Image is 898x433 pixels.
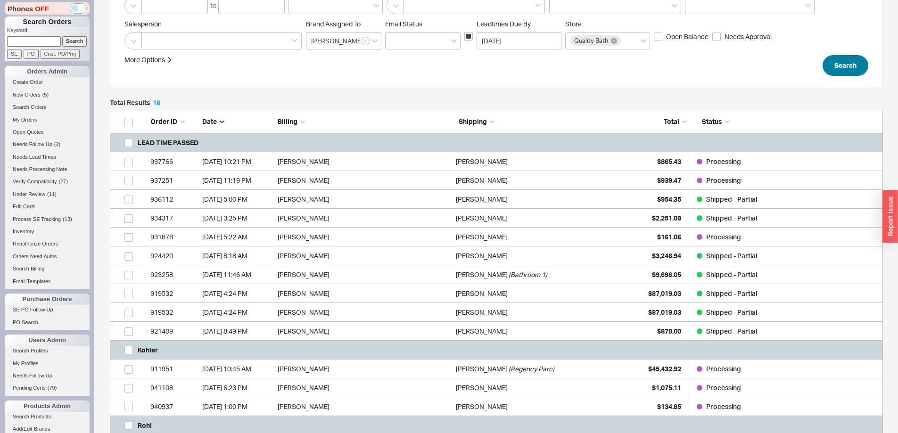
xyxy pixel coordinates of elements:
[652,270,681,278] span: $9,696.05
[5,227,90,237] a: Inventory
[5,139,90,149] a: Needs Follow Up(2)
[110,359,883,378] a: 911951[DATE] 10:45 AM[PERSON_NAME][PERSON_NAME](Regency Parc)$45,432.92Processing
[706,327,757,335] span: Shipped - Partial
[5,277,90,286] a: Email Templates
[5,152,90,162] a: Needs Lead Times
[5,214,90,224] a: Process SE Tracking(13)
[652,252,681,260] span: $3,246.94
[110,303,883,322] a: 919532[DATE] 4:24 PM[PERSON_NAME][PERSON_NAME]$87,019.03Shipped - Partial
[657,195,681,203] span: $954.35
[150,209,198,228] div: 934317
[278,284,451,303] div: [PERSON_NAME]
[41,49,80,59] input: Cust. PO/Proj
[278,303,451,322] div: [PERSON_NAME]
[5,264,90,274] a: Search Billing
[652,214,681,222] span: $2,251.09
[657,233,681,241] span: $161.06
[456,378,508,397] div: [PERSON_NAME]
[5,115,90,125] a: My Orders
[110,228,883,246] a: 931878[DATE] 5:22 AM[PERSON_NAME][PERSON_NAME]$161.06Processing
[278,246,451,265] div: [PERSON_NAME]
[202,359,273,378] div: 9/22/25 10:45 AM
[202,246,273,265] div: 6/24/25 8:18 AM
[5,383,90,393] a: Pending Certs(79)
[13,141,52,147] span: Needs Follow Up
[24,49,39,59] input: PO
[278,322,451,341] div: [PERSON_NAME]
[694,117,878,126] div: Status
[202,265,273,284] div: 6/19/25 11:46 AM
[202,322,273,341] div: 6/8/25 8:49 PM
[712,33,721,41] input: Needs Approval
[706,384,741,392] span: Processing
[456,322,508,341] div: [PERSON_NAME]
[278,397,451,416] div: [PERSON_NAME]
[110,397,883,416] a: 940937[DATE] 1:00 PM[PERSON_NAME][PERSON_NAME]$134.85Processing
[124,20,302,28] span: Salesperson
[150,322,198,341] div: 921409
[5,90,90,100] a: New Orders(5)
[13,385,46,391] span: Pending Certs
[477,20,561,28] span: Leadtimes Due By
[278,378,451,397] div: [PERSON_NAME]
[202,378,273,397] div: 9/19/25 6:23 PM
[5,77,90,87] a: Create Order
[110,378,883,397] a: 941108[DATE] 6:23 PM[PERSON_NAME][PERSON_NAME]$1,075.11Processing
[13,373,52,378] span: Needs Follow Up
[706,252,757,260] span: Shipped - Partial
[5,16,90,27] h1: Search Orders
[278,117,297,125] span: Billing
[42,92,49,98] span: ( 5 )
[385,20,422,28] span: Em ​ ail Status
[278,190,451,209] div: [PERSON_NAME]
[150,117,198,126] div: Order ID
[278,152,451,171] div: [PERSON_NAME]
[654,33,662,41] input: Open Balance
[278,265,451,284] div: [PERSON_NAME]
[13,216,61,222] span: Process SE Tracking
[706,402,741,410] span: Processing
[834,60,857,71] span: Search
[456,190,508,209] div: [PERSON_NAME]
[5,294,90,305] div: Purchase Orders
[210,1,216,10] div: to
[706,270,757,278] span: Shipped - Partial
[664,117,679,125] span: Total
[5,66,90,77] div: Orders Admin
[456,209,508,228] div: [PERSON_NAME]
[648,308,681,316] span: $87,019.03
[202,152,273,171] div: 9/2/25 10:21 PM
[150,359,198,378] div: 911951
[456,303,508,322] div: [PERSON_NAME]
[110,99,160,106] h5: Total Results
[202,117,217,125] span: Date
[657,176,681,184] span: $939.47
[5,335,90,346] div: Users Admin
[5,305,90,315] a: SE PO Follow Up
[202,209,273,228] div: 8/15/25 3:25 PM
[278,117,454,126] div: Billing
[451,39,457,43] svg: open menu
[5,164,90,174] a: Needs Processing Note
[150,246,198,265] div: 924420
[5,239,90,249] a: Reauthorize Orders
[35,3,49,13] span: OFF
[150,284,198,303] div: 919532
[110,190,883,209] a: 936112[DATE] 5:00 PM[PERSON_NAME][PERSON_NAME]$954.35Shipped - Partial
[456,359,508,378] div: [PERSON_NAME]
[138,341,158,359] h5: Kohler
[706,289,757,297] span: Shipped - Partial
[4,2,90,15] div: Phones
[657,157,681,165] span: $865.43
[459,117,487,125] span: Shipping
[110,322,883,341] a: 921409[DATE] 8:49 PM[PERSON_NAME][PERSON_NAME]$870.00Shipped - Partial
[456,284,508,303] div: [PERSON_NAME]
[5,359,90,368] a: My Profiles
[7,49,22,59] input: SE
[456,246,508,265] div: [PERSON_NAME]
[150,265,198,284] div: 923258
[62,36,87,46] input: Search
[5,102,90,112] a: Search Orders
[306,20,361,28] span: Brand Assigned To
[150,117,177,125] span: Order ID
